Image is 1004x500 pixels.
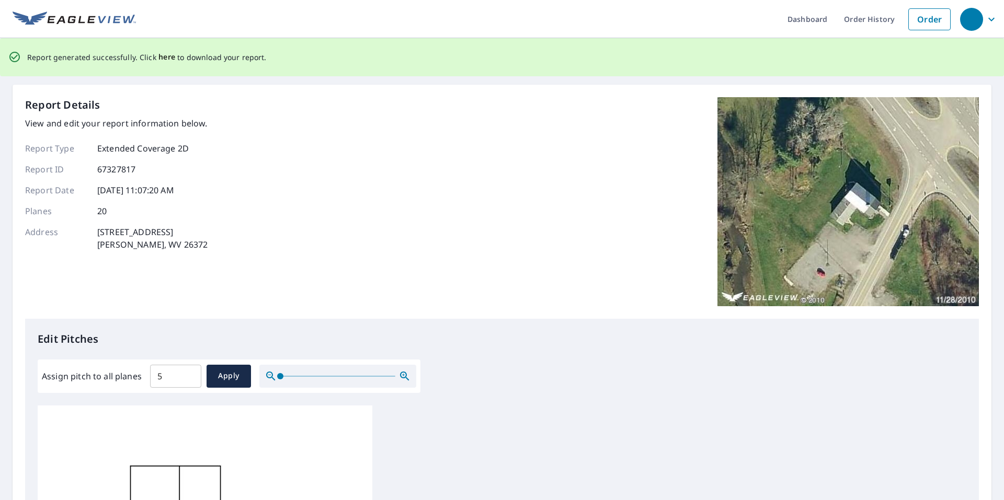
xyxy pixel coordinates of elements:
[97,205,107,217] p: 20
[13,11,136,27] img: EV Logo
[908,8,951,30] a: Order
[38,331,966,347] p: Edit Pitches
[25,163,88,176] p: Report ID
[27,51,267,64] p: Report generated successfully. Click to download your report.
[25,142,88,155] p: Report Type
[215,369,243,382] span: Apply
[42,370,142,382] label: Assign pitch to all planes
[25,205,88,217] p: Planes
[97,184,174,196] p: [DATE] 11:07:20 AM
[25,184,88,196] p: Report Date
[97,142,189,155] p: Extended Coverage 2D
[25,97,100,113] p: Report Details
[97,226,208,251] p: [STREET_ADDRESS] [PERSON_NAME], WV 26372
[25,117,208,130] p: View and edit your report information below.
[717,97,979,306] img: Top image
[207,365,251,388] button: Apply
[97,163,135,176] p: 67327817
[158,51,176,64] button: here
[150,362,201,391] input: 00.0
[25,226,88,251] p: Address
